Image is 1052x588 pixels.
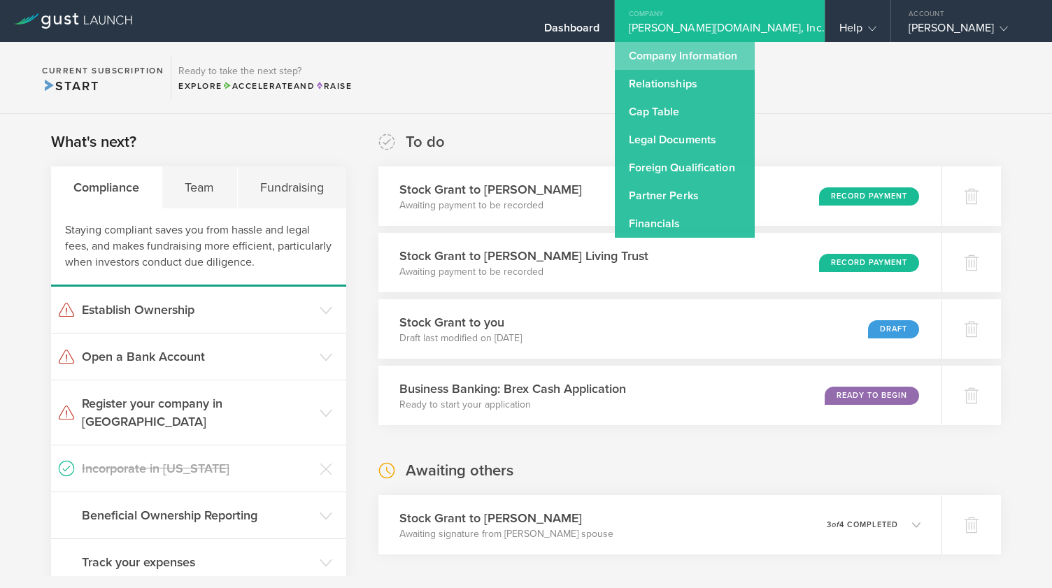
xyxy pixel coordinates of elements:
p: Ready to start your application [399,398,626,412]
p: Awaiting payment to be recorded [399,265,648,279]
h3: Open a Bank Account [82,347,313,366]
div: Record Payment [819,254,919,272]
h2: Current Subscription [42,66,164,75]
span: Raise [315,81,352,91]
div: Fundraising [238,166,346,208]
div: [PERSON_NAME] [909,21,1028,42]
h3: Stock Grant to [PERSON_NAME] [399,509,613,527]
div: Team [162,166,237,208]
h3: Register your company in [GEOGRAPHIC_DATA] [82,394,313,431]
div: Business Banking: Brex Cash ApplicationReady to start your applicationReady to Begin [378,366,941,425]
iframe: Chat Widget [982,521,1052,588]
h3: Track your expenses [82,553,313,571]
h3: Incorporate in [US_STATE] [82,459,313,478]
h3: Business Banking: Brex Cash Application [399,380,626,398]
em: of [832,520,839,529]
h3: Beneficial Ownership Reporting [82,506,313,524]
div: Record Payment [819,187,919,206]
div: [PERSON_NAME][DOMAIN_NAME], Inc. [629,21,811,42]
p: 3 4 completed [827,521,898,529]
h2: Awaiting others [406,461,513,481]
h2: What's next? [51,132,136,152]
span: and [222,81,315,91]
div: Stock Grant to [PERSON_NAME] Living TrustAwaiting payment to be recordedRecord Payment [378,233,941,292]
div: Draft [868,320,919,338]
h3: Stock Grant to you [399,313,522,331]
div: Compliance [51,166,162,208]
div: Explore [178,80,352,92]
h3: Ready to take the next step? [178,66,352,76]
span: Accelerate [222,81,294,91]
div: Staying compliant saves you from hassle and legal fees, and makes fundraising more efficient, par... [51,208,346,287]
div: Ready to take the next step?ExploreAccelerateandRaise [171,56,359,99]
h2: To do [406,132,445,152]
div: Stock Grant to [PERSON_NAME]Awaiting payment to be recordedRecord Payment [378,166,941,226]
p: Awaiting payment to be recorded [399,199,582,213]
div: Help [839,21,876,42]
div: Stock Grant to youDraft last modified on [DATE]Draft [378,299,941,359]
span: Start [42,78,99,94]
h3: Stock Grant to [PERSON_NAME] Living Trust [399,247,648,265]
div: Ready to Begin [825,387,919,405]
h3: Establish Ownership [82,301,313,319]
p: Awaiting signature from [PERSON_NAME] spouse [399,527,613,541]
div: Dashboard [544,21,600,42]
h3: Stock Grant to [PERSON_NAME] [399,180,582,199]
p: Draft last modified on [DATE] [399,331,522,345]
